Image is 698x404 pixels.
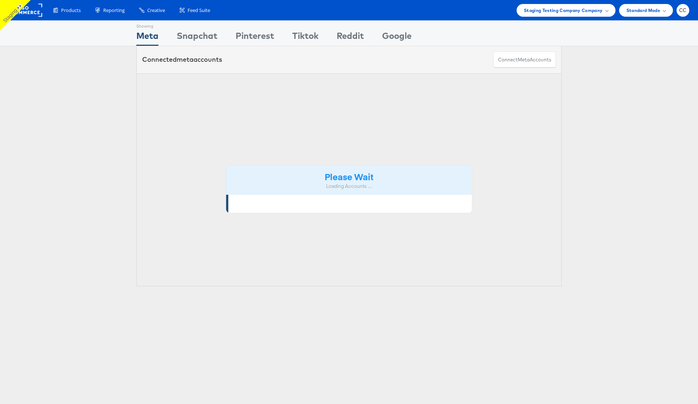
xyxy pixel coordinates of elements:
[188,7,210,14] span: Feed Suite
[147,7,165,14] span: Creative
[337,29,364,46] div: Reddit
[232,183,466,190] div: Loading Accounts ....
[626,7,660,14] span: Standard Mode
[103,7,125,14] span: Reporting
[292,29,318,46] div: Tiktok
[236,29,274,46] div: Pinterest
[325,170,373,182] strong: Please Wait
[177,55,193,64] span: meta
[61,7,81,14] span: Products
[493,52,556,68] button: ConnectmetaAccounts
[177,29,217,46] div: Snapchat
[382,29,412,46] div: Google
[142,55,222,64] div: Connected accounts
[524,7,603,14] span: Staging Testing Company Company
[679,8,687,13] span: CC
[136,21,159,29] div: Showing
[518,56,530,63] span: meta
[136,29,159,46] div: Meta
